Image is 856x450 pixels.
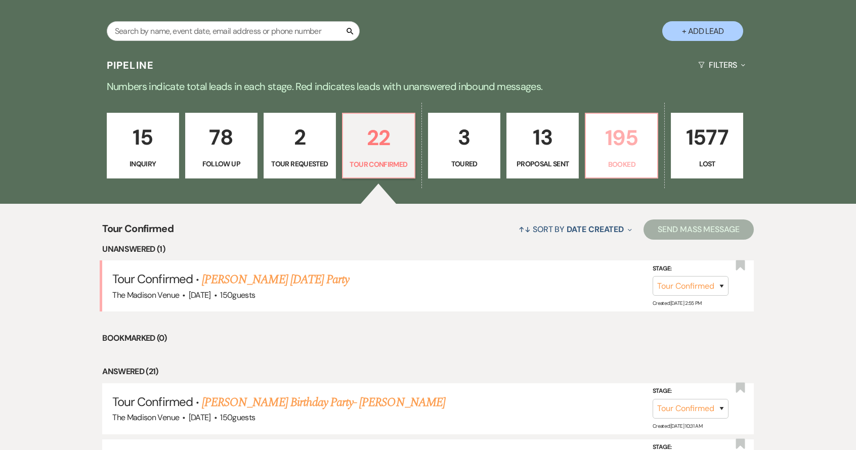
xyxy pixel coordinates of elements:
p: Toured [435,158,494,169]
button: Send Mass Message [644,219,754,240]
span: Tour Confirmed [102,221,174,243]
span: The Madison Venue [112,290,179,300]
p: Tour Confirmed [349,159,408,170]
a: 3Toured [428,113,500,178]
p: 15 [113,120,173,154]
a: 22Tour Confirmed [342,113,415,178]
h3: Pipeline [107,58,154,72]
li: Unanswered (1) [102,243,754,256]
span: ↑↓ [519,224,531,235]
span: [DATE] [189,290,211,300]
a: 1577Lost [671,113,743,178]
a: [PERSON_NAME] [DATE] Party [202,271,349,289]
a: 195Booked [585,113,658,178]
span: [DATE] [189,412,211,423]
label: Stage: [653,386,729,397]
span: 150 guests [220,412,255,423]
a: 15Inquiry [107,113,179,178]
p: Proposal Sent [513,158,572,169]
li: Answered (21) [102,365,754,378]
p: Booked [592,159,651,170]
span: The Madison Venue [112,412,179,423]
span: Tour Confirmed [112,271,193,287]
p: 2 [270,120,329,154]
span: Tour Confirmed [112,394,193,410]
p: 78 [192,120,251,154]
p: 195 [592,121,651,155]
p: 1577 [677,120,737,154]
a: [PERSON_NAME] Birthday Party- [PERSON_NAME] [202,393,445,412]
span: Created: [DATE] 2:55 PM [653,300,702,306]
label: Stage: [653,263,729,275]
button: Filters [694,52,749,78]
li: Bookmarked (0) [102,332,754,345]
span: Date Created [567,224,624,235]
p: Numbers indicate total leads in each stage. Red indicates leads with unanswered inbound messages. [64,78,792,95]
a: 13Proposal Sent [506,113,579,178]
p: 13 [513,120,572,154]
p: Tour Requested [270,158,329,169]
a: 2Tour Requested [264,113,336,178]
input: Search by name, event date, email address or phone number [107,21,360,41]
span: Created: [DATE] 10:31 AM [653,423,702,429]
p: 22 [349,121,408,155]
p: Lost [677,158,737,169]
span: 150 guests [220,290,255,300]
p: 3 [435,120,494,154]
a: 78Follow Up [185,113,258,178]
p: Inquiry [113,158,173,169]
button: Sort By Date Created [515,216,636,243]
p: Follow Up [192,158,251,169]
button: + Add Lead [662,21,743,41]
